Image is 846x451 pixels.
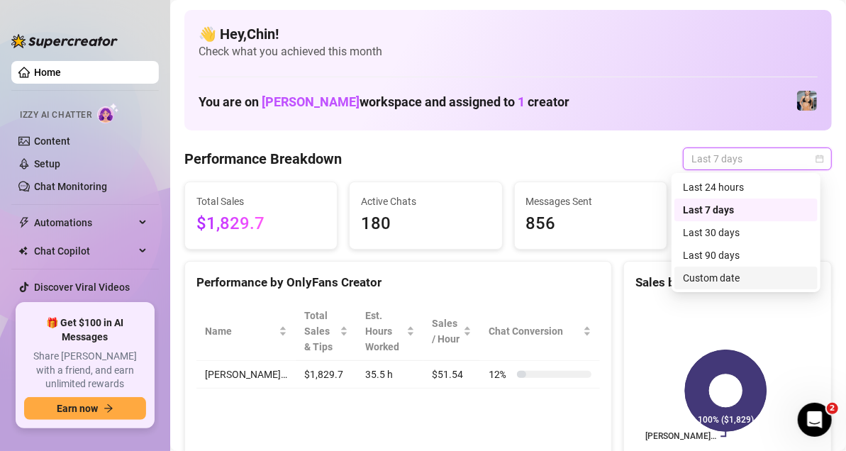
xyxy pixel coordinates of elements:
[518,94,525,109] span: 1
[199,44,818,60] span: Check what you achieved this month
[361,211,490,238] span: 180
[635,273,820,292] div: Sales by OnlyFans Creator
[205,323,276,339] span: Name
[196,273,600,292] div: Performance by OnlyFans Creator
[97,103,119,123] img: AI Chatter
[674,244,818,267] div: Last 90 days
[199,24,818,44] h4: 👋 Hey, Chin !
[674,176,818,199] div: Last 24 hours
[34,158,60,169] a: Setup
[365,308,403,355] div: Est. Hours Worked
[489,323,580,339] span: Chat Conversion
[683,225,809,240] div: Last 30 days
[683,202,809,218] div: Last 7 days
[296,302,357,361] th: Total Sales & Tips
[199,94,569,110] h1: You are on workspace and assigned to creator
[262,94,360,109] span: [PERSON_NAME]
[196,302,296,361] th: Name
[526,211,655,238] span: 856
[480,302,600,361] th: Chat Conversion
[20,108,91,122] span: Izzy AI Chatter
[357,361,423,389] td: 35.5 h
[432,316,460,347] span: Sales / Hour
[34,135,70,147] a: Content
[24,397,146,420] button: Earn nowarrow-right
[196,211,325,238] span: $1,829.7
[683,247,809,263] div: Last 90 days
[674,267,818,289] div: Custom date
[104,403,113,413] span: arrow-right
[816,155,824,163] span: calendar
[423,361,480,389] td: $51.54
[184,149,342,169] h4: Performance Breakdown
[57,403,98,414] span: Earn now
[34,282,130,293] a: Discover Viral Videos
[34,240,135,262] span: Chat Copilot
[361,194,490,209] span: Active Chats
[196,361,296,389] td: [PERSON_NAME]…
[827,403,838,414] span: 2
[34,67,61,78] a: Home
[646,432,717,442] text: [PERSON_NAME]…
[18,217,30,228] span: thunderbolt
[489,367,511,382] span: 12 %
[34,211,135,234] span: Automations
[526,194,655,209] span: Messages Sent
[34,181,107,192] a: Chat Monitoring
[691,148,823,169] span: Last 7 days
[304,308,337,355] span: Total Sales & Tips
[296,361,357,389] td: $1,829.7
[196,194,325,209] span: Total Sales
[674,199,818,221] div: Last 7 days
[674,221,818,244] div: Last 30 days
[11,34,118,48] img: logo-BBDzfeDw.svg
[18,246,28,256] img: Chat Copilot
[423,302,480,361] th: Sales / Hour
[683,179,809,195] div: Last 24 hours
[24,350,146,391] span: Share [PERSON_NAME] with a friend, and earn unlimited rewards
[798,403,832,437] iframe: Intercom live chat
[24,316,146,344] span: 🎁 Get $100 in AI Messages
[683,270,809,286] div: Custom date
[797,91,817,111] img: Veronica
